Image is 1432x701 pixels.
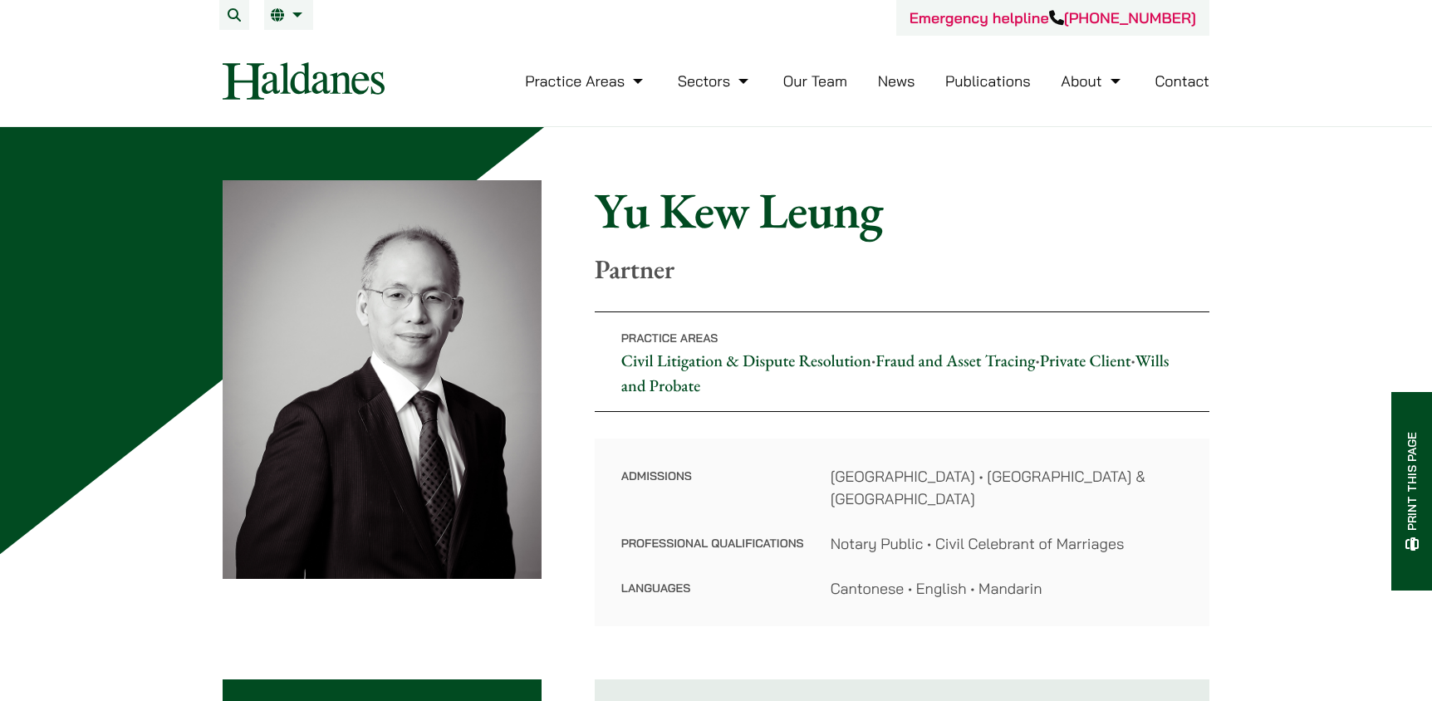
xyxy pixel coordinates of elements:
[223,62,385,100] img: Logo of Haldanes
[831,465,1183,510] dd: [GEOGRAPHIC_DATA] • [GEOGRAPHIC_DATA] & [GEOGRAPHIC_DATA]
[875,350,1035,371] a: Fraud and Asset Tracing
[910,8,1196,27] a: Emergency helpline[PHONE_NUMBER]
[621,465,804,532] dt: Admissions
[945,71,1031,91] a: Publications
[678,71,753,91] a: Sectors
[621,331,718,346] span: Practice Areas
[621,532,804,577] dt: Professional Qualifications
[595,180,1209,240] h1: Yu Kew Leung
[1040,350,1131,371] a: Private Client
[1061,71,1124,91] a: About
[595,311,1209,412] p: • • •
[595,253,1209,285] p: Partner
[525,71,647,91] a: Practice Areas
[878,71,915,91] a: News
[621,350,871,371] a: Civil Litigation & Dispute Resolution
[831,577,1183,600] dd: Cantonese • English • Mandarin
[831,532,1183,555] dd: Notary Public • Civil Celebrant of Marriages
[1155,71,1209,91] a: Contact
[621,577,804,600] dt: Languages
[271,8,307,22] a: EN
[621,350,1170,396] a: Wills and Probate
[783,71,847,91] a: Our Team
